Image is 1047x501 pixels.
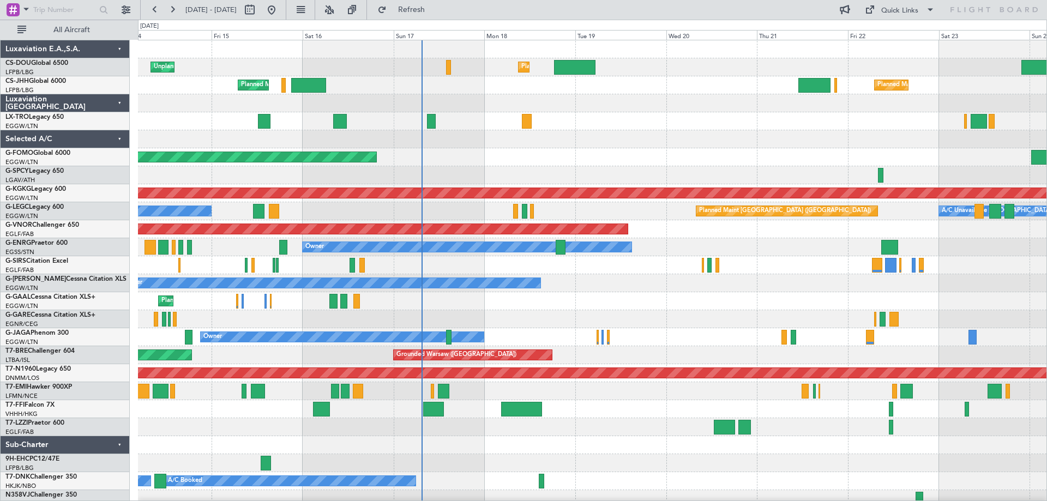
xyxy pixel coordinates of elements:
[5,68,34,76] a: LFPB/LBG
[185,5,237,15] span: [DATE] - [DATE]
[5,78,29,84] span: CS-JHH
[5,114,64,120] a: LX-TROLegacy 650
[5,114,29,120] span: LX-TRO
[5,474,30,480] span: T7-DNK
[5,276,127,282] a: G-[PERSON_NAME]Cessna Citation XLS
[5,204,64,210] a: G-LEGCLegacy 600
[12,21,118,39] button: All Aircraft
[5,420,64,426] a: T7-LZZIPraetor 600
[5,384,27,390] span: T7-EMI
[521,59,693,75] div: Planned Maint [GEOGRAPHIC_DATA] ([GEOGRAPHIC_DATA])
[5,356,30,364] a: LTBA/ISL
[5,222,32,228] span: G-VNOR
[140,22,159,31] div: [DATE]
[5,402,25,408] span: T7-FFI
[757,30,848,40] div: Thu 21
[5,294,95,300] a: G-GAALCessna Citation XLS+
[575,30,666,40] div: Tue 19
[5,482,36,490] a: HKJK/NBO
[5,320,38,328] a: EGNR/CEG
[161,293,201,309] div: Planned Maint
[305,239,324,255] div: Owner
[5,204,29,210] span: G-LEGC
[5,456,59,462] a: 9H-EHCPC12/47E
[5,366,36,372] span: T7-N1960
[5,384,72,390] a: T7-EMIHawker 900XP
[5,474,77,480] a: T7-DNKChallenger 350
[859,1,940,19] button: Quick Links
[5,312,95,318] a: G-GARECessna Citation XLS+
[5,60,68,67] a: CS-DOUGlobal 6500
[5,420,28,426] span: T7-LZZI
[5,330,69,336] a: G-JAGAPhenom 300
[5,78,66,84] a: CS-JHHGlobal 6000
[5,492,30,498] span: N358VJ
[881,5,918,16] div: Quick Links
[241,77,413,93] div: Planned Maint [GEOGRAPHIC_DATA] ([GEOGRAPHIC_DATA])
[5,302,38,310] a: EGGW/LTN
[5,248,34,256] a: EGSS/STN
[5,374,39,382] a: DNMM/LOS
[5,230,34,238] a: EGLF/FAB
[5,122,38,130] a: EGGW/LTN
[5,284,38,292] a: EGGW/LTN
[5,168,64,174] a: G-SPCYLegacy 650
[203,329,222,345] div: Owner
[28,26,115,34] span: All Aircraft
[5,294,31,300] span: G-GAAL
[212,30,303,40] div: Fri 15
[5,266,34,274] a: EGLF/FAB
[5,212,38,220] a: EGGW/LTN
[372,1,438,19] button: Refresh
[699,203,871,219] div: Planned Maint [GEOGRAPHIC_DATA] ([GEOGRAPHIC_DATA])
[5,428,34,436] a: EGLF/FAB
[396,347,516,363] div: Grounded Warsaw ([GEOGRAPHIC_DATA])
[5,158,38,166] a: EGGW/LTN
[666,30,757,40] div: Wed 20
[33,2,96,18] input: Trip Number
[5,258,68,264] a: G-SIRSCitation Excel
[5,258,26,264] span: G-SIRS
[168,473,202,489] div: A/C Booked
[154,59,333,75] div: Unplanned Maint [GEOGRAPHIC_DATA] ([GEOGRAPHIC_DATA])
[5,150,70,156] a: G-FOMOGlobal 6000
[5,456,29,462] span: 9H-EHC
[5,410,38,418] a: VHHH/HKG
[5,168,29,174] span: G-SPCY
[5,176,35,184] a: LGAV/ATH
[848,30,939,40] div: Fri 22
[5,60,31,67] span: CS-DOU
[5,194,38,202] a: EGGW/LTN
[5,338,38,346] a: EGGW/LTN
[5,464,34,472] a: LFPB/LBG
[124,275,142,291] div: Owner
[303,30,394,40] div: Sat 16
[5,402,55,408] a: T7-FFIFalcon 7X
[5,240,31,246] span: G-ENRG
[5,330,31,336] span: G-JAGA
[5,86,34,94] a: LFPB/LBG
[121,30,212,40] div: Thu 14
[5,150,33,156] span: G-FOMO
[5,312,31,318] span: G-GARE
[5,276,66,282] span: G-[PERSON_NAME]
[5,366,71,372] a: T7-N1960Legacy 650
[5,392,38,400] a: LFMN/NCE
[5,186,66,192] a: G-KGKGLegacy 600
[484,30,575,40] div: Mon 18
[5,186,31,192] span: G-KGKG
[5,348,28,354] span: T7-BRE
[5,492,77,498] a: N358VJChallenger 350
[5,240,68,246] a: G-ENRGPraetor 600
[5,348,75,354] a: T7-BREChallenger 604
[389,6,435,14] span: Refresh
[5,222,79,228] a: G-VNORChallenger 650
[939,30,1030,40] div: Sat 23
[394,30,485,40] div: Sun 17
